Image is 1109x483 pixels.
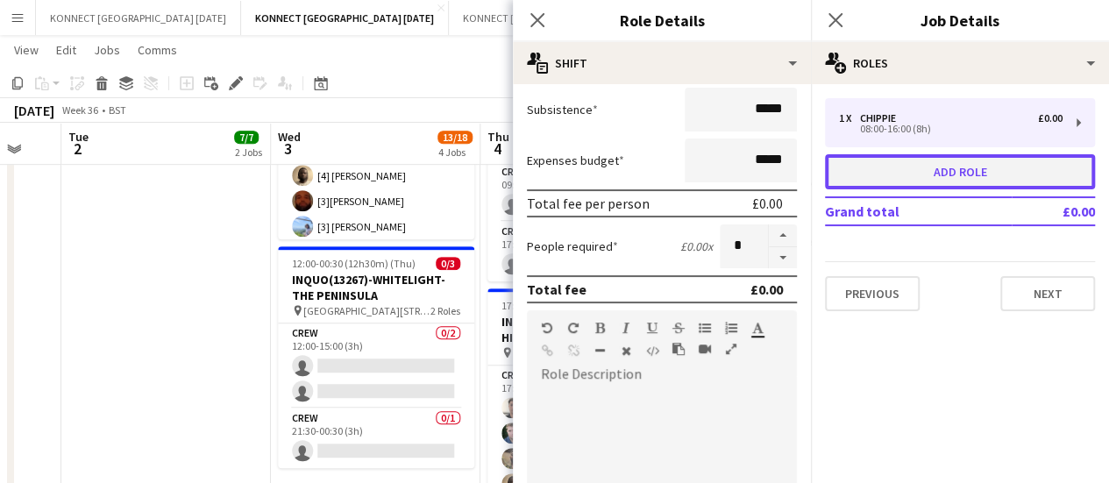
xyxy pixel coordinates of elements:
span: 2 Roles [430,304,460,317]
div: £0.00 [1038,112,1063,124]
h3: INQUO(13201)-EVENT PROP HIRE-INTERCONTINENTAL O2 [487,314,684,345]
span: 17:00-23:00 (6h) [501,299,572,312]
button: Redo [567,321,579,335]
h3: INQUO(13267)-WHITELIGHT-THE PENINSULA [278,272,474,303]
a: Jobs [87,39,127,61]
app-job-card: 12:00-00:30 (12h30m) (Thu)0/3INQUO(13267)-WHITELIGHT-THE PENINSULA [GEOGRAPHIC_DATA][STREET_ADDRE... [278,246,474,468]
button: KONNECT [GEOGRAPHIC_DATA] [DATE] [241,1,449,35]
div: 08:00-16:00 (8h) [839,124,1063,133]
a: View [7,39,46,61]
td: £0.00 [1012,197,1095,225]
span: Tue [68,129,89,145]
div: Total fee per person [527,195,650,212]
button: Fullscreen [725,342,737,356]
span: Thu [487,129,509,145]
a: Edit [49,39,83,61]
span: Week 36 [58,103,102,117]
button: Unordered List [699,321,711,335]
div: 4 Jobs [438,146,472,159]
div: £0.00 [752,195,783,212]
div: Total fee [527,281,586,298]
span: 12:00-00:30 (12h30m) (Thu) [292,257,416,270]
span: Edit [56,42,76,58]
div: Roles [811,42,1109,84]
div: 1 x [839,112,860,124]
app-card-role: Crew0/121:30-00:30 (3h) [278,408,474,468]
button: Horizontal Line [594,344,606,358]
div: £0.00 x [680,238,713,254]
button: Undo [541,321,553,335]
span: 4 [485,139,509,159]
button: Next [1000,276,1095,311]
button: Ordered List [725,321,737,335]
button: Text Color [751,321,764,335]
button: Bold [594,321,606,335]
button: KONNECT [GEOGRAPHIC_DATA] [DATE] [36,1,241,35]
div: CHIPPIE [860,112,903,124]
span: Comms [138,42,177,58]
button: Paste as plain text [672,342,685,356]
app-card-role: Crew0/212:00-15:00 (3h) [278,323,474,408]
h3: Job Details [811,9,1109,32]
span: 7/7 [234,131,259,144]
button: Strikethrough [672,321,685,335]
button: HTML Code [646,344,658,358]
button: Underline [646,321,658,335]
span: 3 [275,139,301,159]
span: 13/18 [437,131,473,144]
span: View [14,42,39,58]
a: Comms [131,39,184,61]
div: 2 Jobs [235,146,262,159]
button: Italic [620,321,632,335]
app-card-role: Crew1I0/117:00-20:00 (3h) [487,222,684,281]
span: 2 [66,139,89,159]
td: Grand total [825,197,1012,225]
span: [GEOGRAPHIC_DATA][STREET_ADDRESS] [303,304,430,317]
div: £0.00 [750,281,783,298]
label: Subsistence [527,102,598,117]
span: 0/3 [436,257,460,270]
app-job-card: 09:30-20:00 (10h30m)0/2QUO13127-VEO EVENTS-THE GHERKIN The Gherkin2 RolesCrew1I0/109:30-12:30 (3h... [487,85,684,281]
span: Jobs [94,42,120,58]
button: Clear Formatting [620,344,632,358]
span: Wed [278,129,301,145]
label: People required [527,238,618,254]
button: Add role [825,154,1095,189]
h3: Role Details [513,9,811,32]
button: Decrease [769,247,797,269]
button: Previous [825,276,920,311]
button: Increase [769,224,797,247]
label: Expenses budget [527,153,624,168]
button: Insert video [699,342,711,356]
app-card-role: Crew1I0/109:30-12:30 (3h) [487,162,684,222]
div: Shift [513,42,811,84]
div: [DATE] [14,102,54,119]
div: BST [109,103,126,117]
button: KONNECT [GEOGRAPHIC_DATA] [DATE] [449,1,654,35]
